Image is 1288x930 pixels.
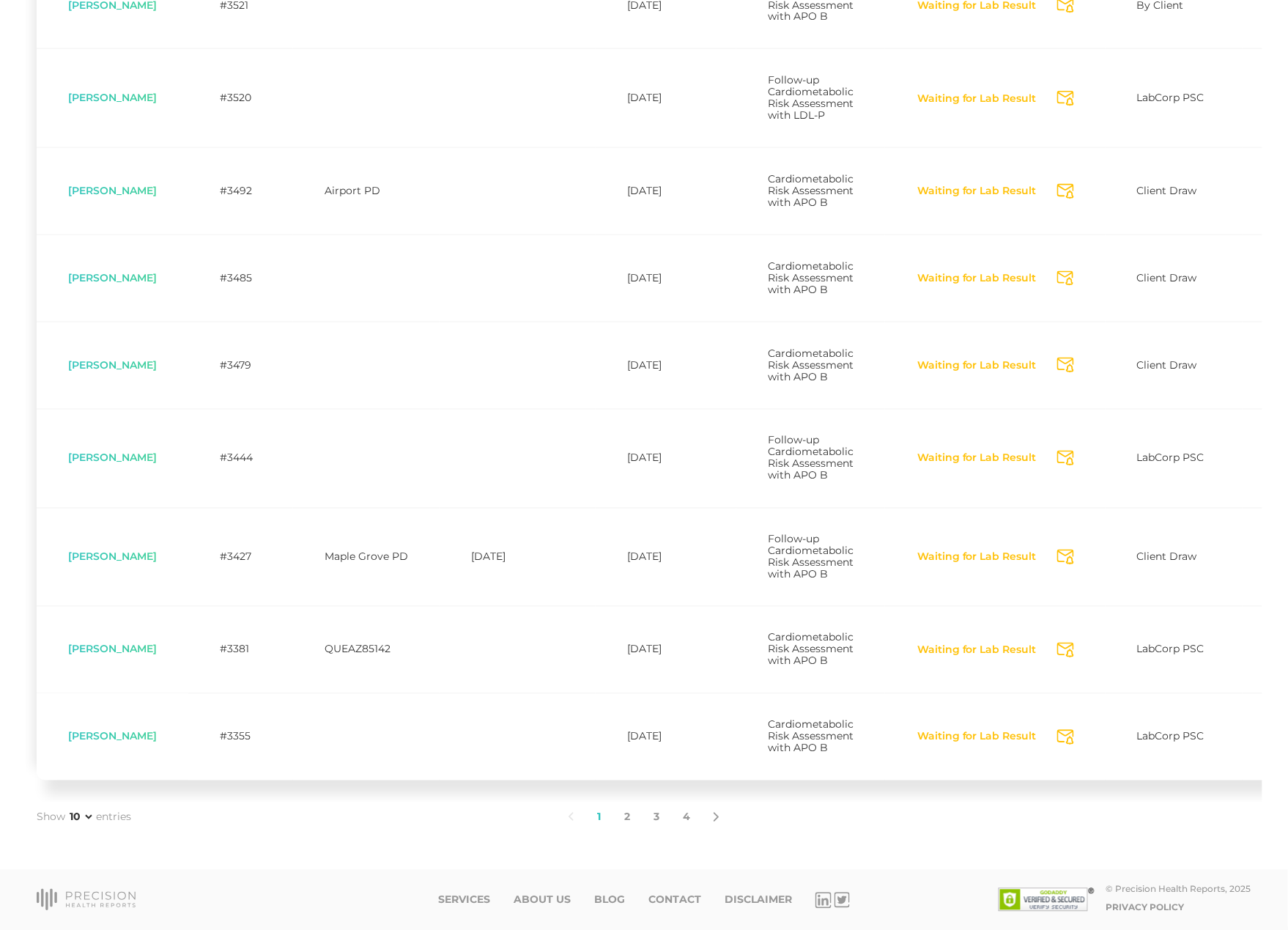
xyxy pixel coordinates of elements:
svg: Send Notification [1057,643,1074,658]
button: Waiting for Lab Result [917,358,1037,373]
button: Waiting for Lab Result [917,451,1037,466]
button: Waiting for Lab Result [917,643,1037,658]
td: [DATE] [596,322,736,409]
span: LabCorp PSC [1137,643,1204,656]
td: [DATE] [596,409,736,508]
a: Disclaimer [725,894,792,907]
span: LabCorp PSC [1137,730,1204,743]
div: © Precision Health Reports, 2025 [1106,884,1251,895]
span: Follow-up Cardiometabolic Risk Assessment with APO B [768,533,854,581]
a: 4 [671,802,702,833]
span: Cardiometabolic Risk Assessment with APO B [768,347,854,383]
span: [PERSON_NAME] [68,451,157,465]
span: [PERSON_NAME] [68,730,157,743]
span: Cardiometabolic Risk Assessment with APO B [768,172,854,209]
span: LabCorp PSC [1137,91,1204,104]
svg: Send Notification [1057,730,1074,745]
td: #3381 [188,606,293,693]
td: #3492 [188,147,293,235]
span: Cardiometabolic Risk Assessment with APO B [768,259,854,296]
td: [DATE] [596,508,736,607]
td: #3355 [188,693,293,780]
span: [PERSON_NAME] [68,550,157,564]
a: About Us [514,894,571,907]
td: #3427 [188,508,293,607]
span: Client Draw [1137,358,1197,372]
td: [DATE] [596,606,736,693]
svg: Send Notification [1057,184,1074,199]
button: Waiting for Lab Result [917,730,1037,745]
svg: Send Notification [1057,91,1074,106]
td: #3485 [188,235,293,322]
td: Maple Grove PD [293,508,440,607]
td: [DATE] [440,508,596,607]
span: [PERSON_NAME] [68,643,157,656]
td: QUEAZ85142 [293,606,440,693]
button: Waiting for Lab Result [917,271,1037,286]
td: [DATE] [596,147,736,235]
span: Follow-up Cardiometabolic Risk Assessment with APO B [768,434,854,482]
span: Cardiometabolic Risk Assessment with APO B [768,718,854,755]
td: [DATE] [596,693,736,780]
span: Follow-up Cardiometabolic Risk Assessment with LDL-P [768,73,854,122]
span: Cardiometabolic Risk Assessment with APO B [768,631,854,668]
span: [PERSON_NAME] [68,358,157,372]
a: Contact [648,894,701,907]
svg: Send Notification [1057,451,1074,466]
a: Privacy Policy [1106,902,1185,913]
select: Showentries [67,810,95,824]
span: Client Draw [1137,550,1197,564]
a: Services [438,894,490,907]
svg: Send Notification [1057,358,1074,373]
img: SSL site seal - click to verify [999,888,1095,912]
button: Waiting for Lab Result [917,550,1037,565]
a: 3 [642,802,671,833]
td: #3444 [188,409,293,508]
button: Waiting for Lab Result [917,184,1037,199]
span: [PERSON_NAME] [68,91,157,104]
a: 2 [612,802,642,833]
td: #3479 [188,322,293,409]
span: Client Draw [1137,184,1197,197]
td: #3520 [188,48,293,147]
span: [PERSON_NAME] [68,271,157,284]
a: Blog [594,894,625,907]
span: [PERSON_NAME] [68,184,157,197]
td: [DATE] [596,48,736,147]
svg: Send Notification [1057,271,1074,287]
svg: Send Notification [1057,550,1074,565]
span: LabCorp PSC [1137,451,1204,465]
span: Client Draw [1137,271,1197,284]
button: Waiting for Lab Result [917,92,1037,106]
td: Airport PD [293,147,440,235]
label: Show entries [37,810,131,825]
td: [DATE] [596,235,736,322]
